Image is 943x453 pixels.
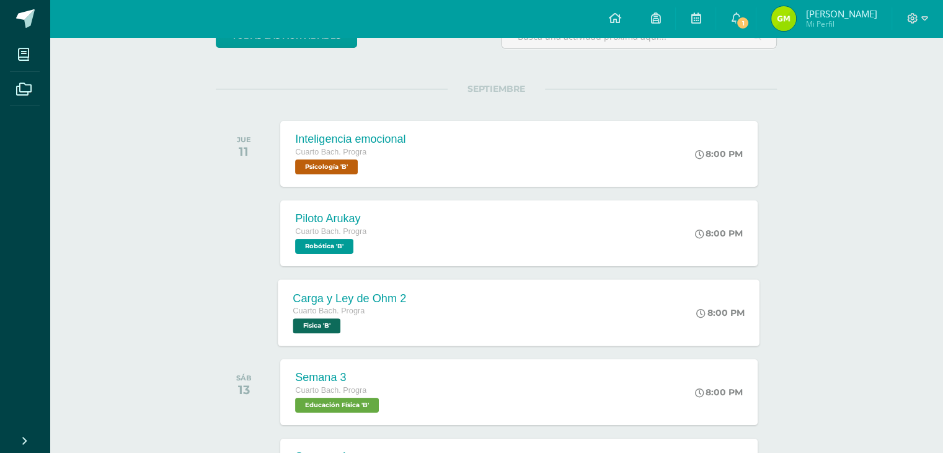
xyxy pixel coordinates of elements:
div: 8:00 PM [695,387,743,398]
span: Cuarto Bach. Progra [293,307,365,315]
div: 8:00 PM [695,228,743,239]
div: Semana 3 [295,371,382,384]
div: Inteligencia emocional [295,133,405,146]
div: Carga y Ley de Ohm 2 [293,292,407,305]
span: Cuarto Bach. Progra [295,227,366,236]
div: JUE [237,135,251,144]
span: Fisica 'B' [293,318,341,333]
span: Cuarto Bach. Progra [295,148,366,156]
span: Cuarto Bach. Progra [295,386,366,395]
span: Mi Perfil [805,19,877,29]
span: 1 [736,16,750,30]
img: 0ce65a783694750e38dd7535df09a2e9.png [771,6,796,31]
div: Piloto Arukay [295,212,366,225]
span: SEPTIEMBRE [448,83,545,94]
span: Robótica 'B' [295,239,353,254]
span: Educación Física 'B' [295,398,379,413]
span: [PERSON_NAME] [805,7,877,20]
div: SÁB [236,374,252,382]
span: Psicología 'B' [295,159,358,174]
div: 8:00 PM [695,148,743,159]
div: 13 [236,382,252,397]
div: 8:00 PM [697,307,745,318]
div: 11 [237,144,251,159]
